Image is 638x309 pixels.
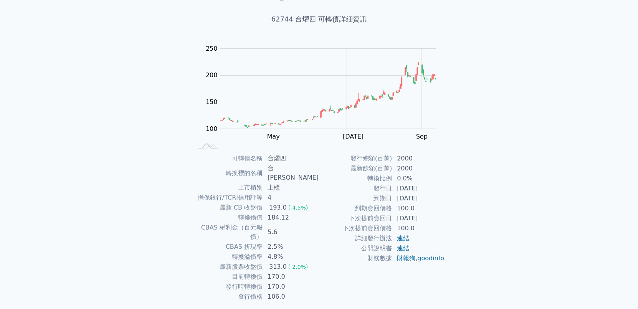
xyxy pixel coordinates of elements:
td: 最新 CB 收盤價 [193,203,263,213]
td: 0.0% [392,174,445,183]
td: 目前轉換價 [193,272,263,282]
td: 2.5% [263,242,319,252]
td: 發行總額(百萬) [319,154,392,164]
tspan: 250 [206,45,218,52]
td: , [392,253,445,263]
td: 下次提前賣回價格 [319,223,392,233]
td: 5.6 [263,223,319,242]
td: 可轉債名稱 [193,154,263,164]
a: 連結 [397,245,409,252]
a: 財報狗 [397,254,415,262]
td: 財務數據 [319,253,392,263]
td: CBAS 折現率 [193,242,263,252]
tspan: Sep [416,133,428,140]
a: 連結 [397,235,409,242]
td: 100.0 [392,203,445,213]
td: 轉換價值 [193,213,263,223]
tspan: [DATE] [343,133,364,140]
td: [DATE] [392,213,445,223]
td: 到期賣回價格 [319,203,392,213]
tspan: May [267,133,280,140]
td: 4 [263,193,319,203]
td: 轉換比例 [319,174,392,183]
td: 發行時轉換價 [193,282,263,292]
td: 2000 [392,164,445,174]
td: 發行日 [319,183,392,193]
td: 到期日 [319,193,392,203]
td: 下次提前賣回日 [319,213,392,223]
td: 轉換標的名稱 [193,164,263,183]
td: CBAS 權利金（百元報價） [193,223,263,242]
td: 發行價格 [193,292,263,302]
td: 公開說明書 [319,243,392,253]
td: [DATE] [392,193,445,203]
td: 上市櫃別 [193,183,263,193]
td: 2000 [392,154,445,164]
td: 台燿四 [263,154,319,164]
td: 100.0 [392,223,445,233]
div: 193.0 [268,203,288,212]
td: [DATE] [392,183,445,193]
td: 詳細發行辦法 [319,233,392,243]
tspan: 150 [206,98,218,106]
td: 4.8% [263,252,319,262]
td: 上櫃 [263,183,319,193]
tspan: 200 [206,71,218,79]
g: Chart [202,45,448,156]
td: 擔保銀行/TCRI信用評等 [193,193,263,203]
td: 台[PERSON_NAME] [263,164,319,183]
span: (-4.5%) [288,205,308,211]
td: 170.0 [263,282,319,292]
td: 184.12 [263,213,319,223]
td: 106.0 [263,292,319,302]
span: (-2.0%) [288,264,308,270]
div: 313.0 [268,262,288,271]
a: goodinfo [417,254,444,262]
tspan: 100 [206,125,218,132]
td: 轉換溢價率 [193,252,263,262]
h1: 62744 台燿四 可轉債詳細資訊 [184,14,454,25]
td: 最新餘額(百萬) [319,164,392,174]
td: 170.0 [263,272,319,282]
td: 最新股票收盤價 [193,262,263,272]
